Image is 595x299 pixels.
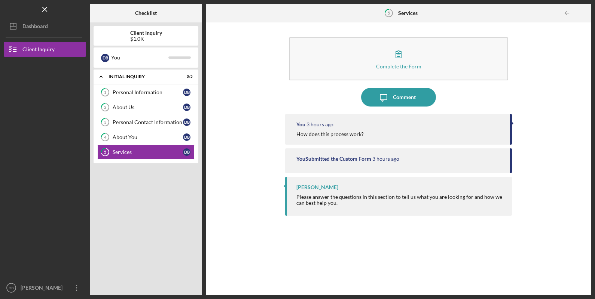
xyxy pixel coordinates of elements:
div: Comment [393,88,416,107]
a: 5ServicesDB [97,145,195,160]
tspan: 4 [104,135,107,140]
div: [PERSON_NAME] [296,184,338,190]
div: Complete the Form [376,64,421,69]
b: Client Inquiry [130,30,162,36]
div: You [111,51,168,64]
tspan: 1 [104,90,106,95]
a: 4About YouDB [97,130,195,145]
div: [PERSON_NAME] [19,280,67,297]
div: You Submitted the Custom Form [296,156,371,162]
a: 3Personal Contact InformationDB [97,115,195,130]
time: 2025-08-28 15:14 [306,121,333,127]
button: Complete the Form [289,37,508,80]
a: 2About UsDB [97,100,195,115]
div: You [296,121,305,127]
div: Initial Inquiry [109,74,174,79]
div: About Us [113,104,183,110]
div: Client Inquiry [22,42,55,59]
div: D B [101,54,109,62]
tspan: 5 [104,150,106,155]
div: How does this process work? [296,131,364,137]
time: 2025-08-28 15:14 [372,156,399,162]
div: Personal Information [113,89,183,95]
button: Comment [361,88,436,107]
div: Services [113,149,183,155]
button: DB[PERSON_NAME] [4,280,86,295]
div: Dashboard [22,19,48,36]
b: Checklist [135,10,157,16]
div: About You [113,134,183,140]
div: 0 / 5 [179,74,193,79]
tspan: 5 [388,10,390,15]
b: Services [398,10,418,16]
div: D B [183,148,190,156]
button: Dashboard [4,19,86,34]
div: Please answer the questions in this section to tell us what you are looking for and how we can be... [296,194,504,206]
button: Client Inquiry [4,42,86,57]
text: DB [9,286,13,290]
div: Personal Contact Information [113,119,183,125]
div: D B [183,118,190,126]
div: D B [183,104,190,111]
tspan: 2 [104,105,106,110]
div: D B [183,133,190,141]
tspan: 3 [104,120,106,125]
div: D B [183,89,190,96]
a: 1Personal InformationDB [97,85,195,100]
div: $1.0K [130,36,162,42]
